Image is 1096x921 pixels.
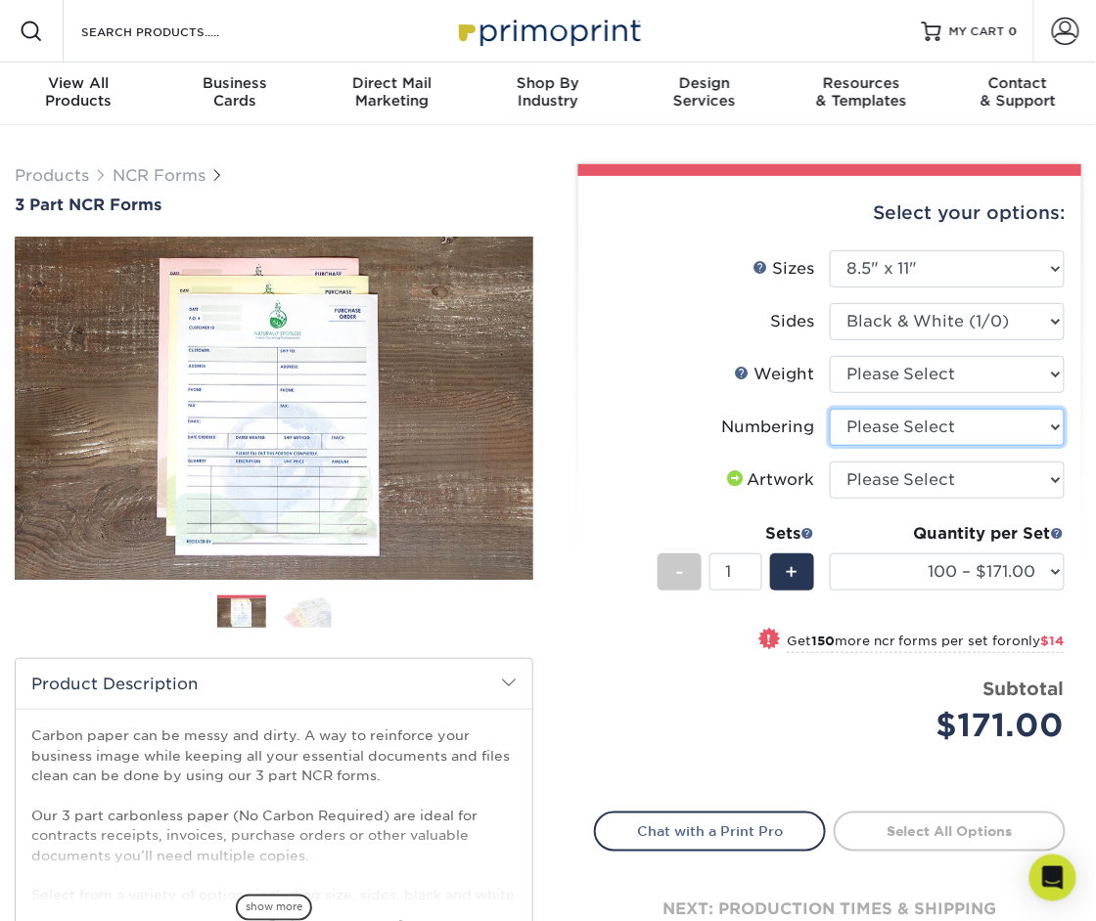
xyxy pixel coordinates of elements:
span: Resources [783,74,939,92]
small: Get more ncr forms per set for [787,634,1065,653]
div: Artwork [723,468,814,492]
span: MY CART [949,23,1005,40]
strong: Subtotal [983,678,1065,699]
span: Design [626,74,783,92]
span: 0 [1009,24,1018,38]
a: Chat with a Print Pro [594,811,826,851]
div: Sizes [753,257,814,281]
div: Select your options: [594,176,1066,250]
div: $171.00 [845,702,1065,749]
strong: 150 [811,634,835,648]
span: - [675,557,684,587]
img: NCR Forms 01 [217,596,266,631]
a: Resources& Templates [783,63,939,125]
div: & Support [939,74,1096,110]
div: Industry [470,74,626,110]
div: Sides [770,310,814,333]
img: 3 Part NCR Forms 01 [15,230,533,589]
img: NCR Forms 02 [283,594,332,629]
span: + [786,557,799,587]
div: Weight [734,363,814,386]
span: show more [236,895,312,921]
span: $14 [1041,634,1065,648]
span: Contact [939,74,1096,92]
span: only [1013,634,1065,648]
a: Select All Options [834,811,1066,851]
a: 3 Part NCR Forms [15,196,533,214]
div: Sets [658,522,814,546]
div: Cards [157,74,313,110]
a: NCR Forms [113,166,205,185]
span: Business [157,74,313,92]
div: Open Intercom Messenger [1029,855,1076,901]
img: Primoprint [450,10,646,52]
span: Direct Mail [313,74,470,92]
a: DesignServices [626,63,783,125]
div: Marketing [313,74,470,110]
a: Shop ByIndustry [470,63,626,125]
a: Contact& Support [939,63,1096,125]
span: Shop By [470,74,626,92]
div: Numbering [721,416,814,439]
a: Direct MailMarketing [313,63,470,125]
div: Quantity per Set [830,522,1065,546]
div: & Templates [783,74,939,110]
a: BusinessCards [157,63,313,125]
span: ! [767,630,772,650]
span: 3 Part NCR Forms [15,196,161,214]
a: Products [15,166,89,185]
input: SEARCH PRODUCTS..... [79,20,270,43]
div: Services [626,74,783,110]
h2: Product Description [16,659,532,709]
